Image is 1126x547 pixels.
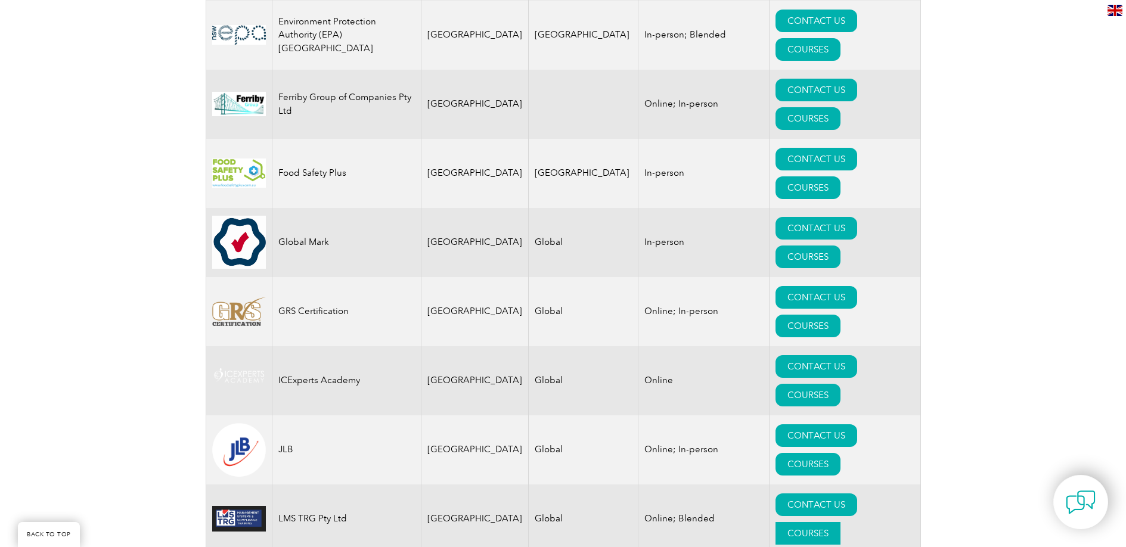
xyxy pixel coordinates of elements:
[421,70,528,139] td: [GEOGRAPHIC_DATA]
[421,139,528,208] td: [GEOGRAPHIC_DATA]
[638,415,769,484] td: Online; In-person
[776,79,857,101] a: CONTACT US
[776,453,840,475] a: COURSES
[421,346,528,415] td: [GEOGRAPHIC_DATA]
[528,346,638,415] td: Global
[638,139,769,208] td: In-person
[1108,5,1122,16] img: en
[528,415,638,484] td: Global
[528,139,638,208] td: [GEOGRAPHIC_DATA]
[272,346,421,415] td: ICExperts Academy
[212,92,266,117] img: 52661cd0-8de2-ef11-be1f-002248955c5a-logo.jpg
[776,355,857,378] a: CONTACT US
[776,217,857,240] a: CONTACT US
[776,38,840,61] a: COURSES
[638,277,769,346] td: Online; In-person
[272,277,421,346] td: GRS Certification
[421,1,528,70] td: [GEOGRAPHIC_DATA]
[18,522,80,547] a: BACK TO TOP
[528,1,638,70] td: [GEOGRAPHIC_DATA]
[776,493,857,516] a: CONTACT US
[776,424,857,447] a: CONTACT US
[421,208,528,277] td: [GEOGRAPHIC_DATA]
[528,208,638,277] td: Global
[638,1,769,70] td: In-person; Blended
[212,423,266,477] img: fd2924ac-d9bc-ea11-a814-000d3a79823d-logo.png
[212,366,266,395] img: 2bff5172-5738-eb11-a813-000d3a79722d-logo.png
[776,10,857,32] a: CONTACT US
[272,70,421,139] td: Ferriby Group of Companies Pty Ltd
[776,286,857,309] a: CONTACT US
[272,1,421,70] td: Environment Protection Authority (EPA) [GEOGRAPHIC_DATA]
[272,208,421,277] td: Global Mark
[212,216,266,269] img: eb2924ac-d9bc-ea11-a814-000d3a79823d-logo.jpg
[638,208,769,277] td: In-person
[776,522,840,545] a: COURSES
[638,346,769,415] td: Online
[638,70,769,139] td: Online; In-person
[776,384,840,406] a: COURSES
[272,139,421,208] td: Food Safety Plus
[421,415,528,484] td: [GEOGRAPHIC_DATA]
[212,158,266,188] img: e52924ac-d9bc-ea11-a814-000d3a79823d-logo.png
[212,25,266,44] img: 0b2a24ac-d9bc-ea11-a814-000d3a79823d-logo.jpg
[212,506,266,532] img: c485e4a1-833a-eb11-a813-0022481469da-logo.jpg
[776,107,840,130] a: COURSES
[421,277,528,346] td: [GEOGRAPHIC_DATA]
[212,297,266,327] img: 7f517d0d-f5a0-ea11-a812-000d3ae11abd%20-logo.png
[1066,487,1096,517] img: contact-chat.png
[528,277,638,346] td: Global
[776,176,840,199] a: COURSES
[776,315,840,337] a: COURSES
[776,148,857,170] a: CONTACT US
[272,415,421,484] td: JLB
[776,245,840,268] a: COURSES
